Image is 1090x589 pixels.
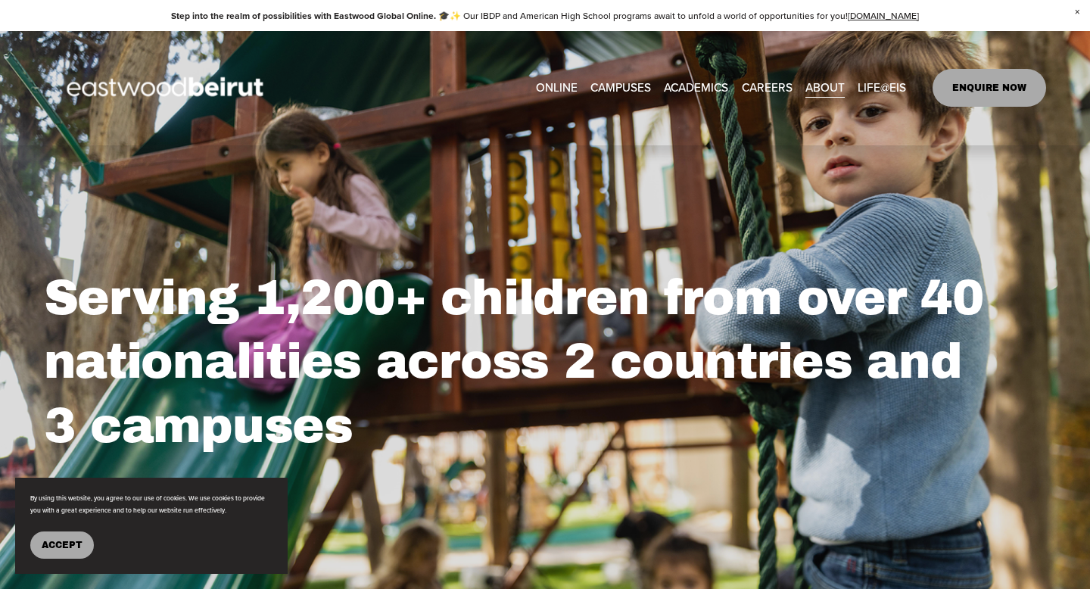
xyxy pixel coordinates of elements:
img: EastwoodIS Global Site [44,49,291,126]
a: folder dropdown [590,76,651,100]
span: ABOUT [805,77,845,98]
span: ACADEMICS [664,77,728,98]
h2: Serving 1,200+ children from over 40 nationalities across 2 countries and 3 campuses [44,266,1047,458]
button: Accept [30,531,94,559]
a: folder dropdown [805,76,845,100]
span: CAMPUSES [590,77,651,98]
a: folder dropdown [858,76,906,100]
a: ONLINE [536,76,578,100]
section: Cookie banner [15,478,288,574]
a: [DOMAIN_NAME] [848,9,919,22]
a: ENQUIRE NOW [933,69,1047,107]
p: By using this website, you agree to our use of cookies. We use cookies to provide you with a grea... [30,493,272,516]
span: Accept [42,540,83,550]
span: LIFE@EIS [858,77,906,98]
a: CAREERS [742,76,793,100]
a: folder dropdown [664,76,728,100]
